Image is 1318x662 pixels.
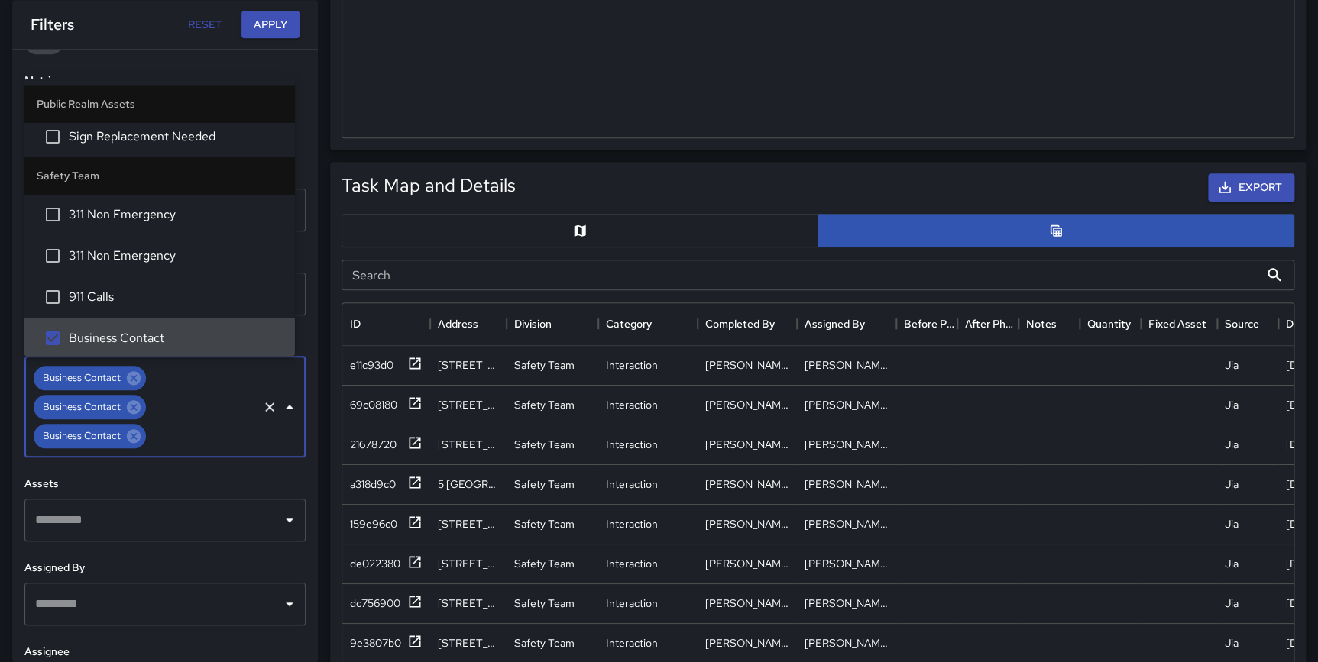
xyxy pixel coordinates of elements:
[514,596,575,611] div: Safety Team
[350,596,400,611] div: dc756900
[438,357,499,373] div: 558 Sacramento Street
[606,302,652,345] div: Category
[438,516,499,531] div: 17 Drumm Street
[514,556,575,571] div: Safety Team
[1148,302,1206,345] div: Fixed Asset
[438,635,499,651] div: 15 Drumm Street
[1225,437,1239,452] div: Jia
[350,515,423,534] button: 159e96c0
[279,509,300,531] button: Open
[438,397,499,412] div: 358-360 Pine Street
[606,476,658,492] div: Interaction
[514,397,575,412] div: Safety Team
[69,329,283,347] span: Business Contact
[805,596,889,611] div: Derrick Oliver
[957,302,1018,345] div: After Photo
[805,357,889,373] div: Derrick Oliver
[705,596,789,611] div: Derrick Oliver
[24,73,306,89] h6: Metrics
[705,302,775,345] div: Completed By
[279,593,300,615] button: Open
[438,596,499,611] div: 124 Market Street
[805,476,889,492] div: Derrick Oliver
[241,11,300,39] button: Apply
[24,476,306,492] h6: Assets
[805,556,889,571] div: Derrick Oliver
[1225,635,1239,651] div: Jia
[24,560,306,576] h6: Assigned By
[69,288,283,306] span: 911 Calls
[1080,302,1141,345] div: Quantity
[350,302,361,345] div: ID
[805,397,889,412] div: Derrick Oliver
[514,437,575,452] div: Safety Team
[896,302,957,345] div: Before Photo
[1018,302,1080,345] div: Notes
[904,302,957,345] div: Before Photo
[514,635,575,651] div: Safety Team
[805,516,889,531] div: Derrick Oliver
[797,302,896,345] div: Assigned By
[1225,516,1239,531] div: Jia
[805,302,865,345] div: Assigned By
[438,302,478,345] div: Address
[350,437,397,452] div: 21678720
[342,214,818,247] button: Map
[34,366,146,390] div: Business Contact
[705,635,789,651] div: Derrick Oliver
[1087,302,1131,345] div: Quantity
[805,635,889,651] div: Derrick Oliver
[34,369,130,386] span: Business Contact
[350,476,396,492] div: a318d9c0
[350,356,423,375] button: e11c93d0
[606,397,658,412] div: Interaction
[350,397,397,412] div: 69c08180
[1208,173,1294,202] button: Export
[31,12,74,37] h6: Filters
[279,396,300,418] button: Close
[34,427,130,444] span: Business Contact
[698,302,797,345] div: Completed By
[438,437,499,452] div: 22 Battery Street
[69,205,283,224] span: 311 Non Emergency
[705,516,789,531] div: Derrick Oliver
[606,635,658,651] div: Interaction
[1048,223,1064,238] svg: Table
[805,437,889,452] div: Maverick Mingoa
[438,476,499,492] div: 5 Embarcadero Center
[572,223,588,238] svg: Map
[514,357,575,373] div: Safety Team
[24,644,306,660] h6: Assignee
[1225,357,1239,373] div: Jia
[606,516,658,531] div: Interaction
[69,247,283,265] span: 311 Non Emergency
[438,556,499,571] div: 124 Market Street
[34,424,146,448] div: Business Contact
[69,128,283,146] span: Sign Replacement Needed
[705,476,789,492] div: Derrick Oliver
[350,635,401,651] div: 9e3807b0
[1225,596,1239,611] div: Jia
[514,516,575,531] div: Safety Team
[350,594,423,613] button: dc756900
[965,302,1018,345] div: After Photo
[705,556,789,571] div: Derrick Oliver
[1225,302,1259,345] div: Source
[606,437,658,452] div: Interaction
[1225,397,1239,412] div: Jia
[342,302,430,345] div: ID
[350,475,423,494] button: a318d9c0
[24,86,295,122] li: Public Realm Assets
[430,302,507,345] div: Address
[507,302,598,345] div: Division
[705,397,789,412] div: Derrick Oliver
[606,357,658,373] div: Interaction
[514,476,575,492] div: Safety Team
[180,11,229,39] button: Reset
[350,435,423,454] button: 21678720
[350,554,423,573] button: de022380
[1225,476,1239,492] div: Jia
[606,556,658,571] div: Interaction
[34,395,146,419] div: Business Contact
[598,302,698,345] div: Category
